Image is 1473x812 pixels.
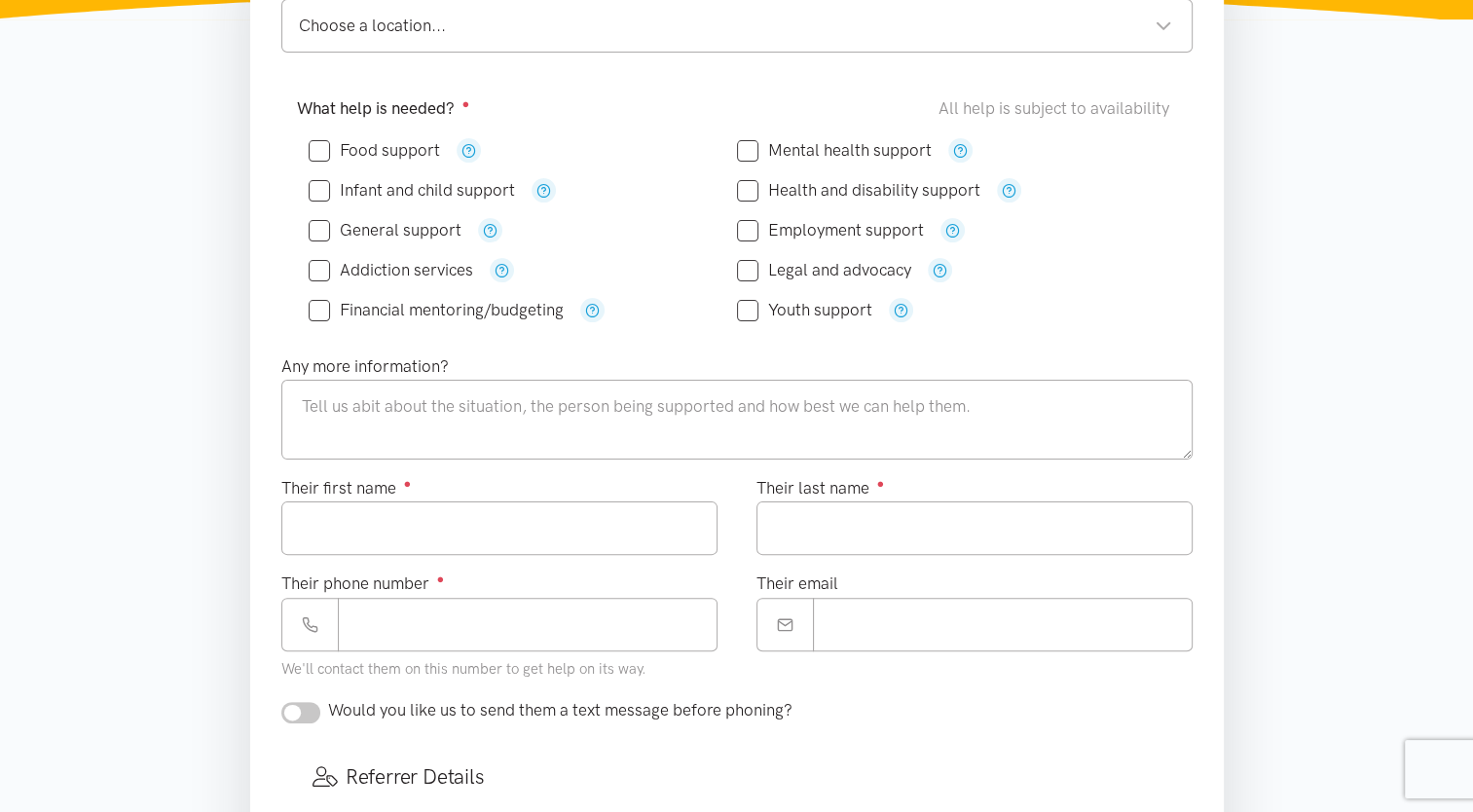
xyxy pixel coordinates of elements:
label: Their last name [756,475,885,501]
label: Employment support [737,222,924,239]
div: Choose a location... [299,13,1172,39]
label: Infant and child support [309,182,515,199]
label: Food support [309,142,440,159]
h3: Referrer Details [313,762,1161,791]
label: Their first name [281,475,412,501]
small: We'll contact them on this number to get help on its way. [281,660,646,678]
label: General support [309,222,461,239]
label: Their email [756,571,838,597]
sup: ● [437,572,445,586]
label: Youth support [737,302,872,318]
sup: ● [877,476,885,491]
label: Mental health support [737,142,932,159]
label: What help is needed? [297,95,470,122]
label: Financial mentoring/budgeting [309,302,564,318]
span: Would you like us to send them a text message before phoning? [328,700,792,720]
input: Phone number [338,598,718,651]
label: Any more information? [281,353,449,380]
label: Legal and advocacy [737,262,911,278]
sup: ● [462,96,470,111]
label: Their phone number [281,571,445,597]
input: Email [813,598,1193,651]
label: Addiction services [309,262,473,278]
label: Health and disability support [737,182,980,199]
div: All help is subject to availability [939,95,1177,122]
sup: ● [404,476,412,491]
